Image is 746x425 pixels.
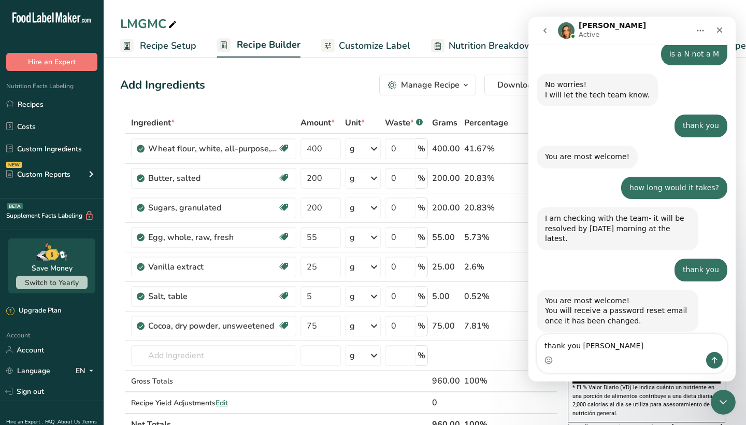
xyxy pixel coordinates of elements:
div: 960.00 [432,375,460,387]
div: Wheat flour, white, all-purpose, self-rising, enriched [148,143,278,155]
div: 5.73% [464,231,508,244]
span: Amount [300,117,335,129]
span: Nutrition Breakdown [449,39,537,53]
div: Cocoa, dry powder, unsweetened [148,320,278,332]
a: Nutrition Breakdown [431,34,546,58]
a: Customize Label [321,34,410,58]
div: g [350,261,355,273]
div: LMGMC [120,15,179,33]
span: Grams [432,117,457,129]
button: Manage Recipe [379,75,476,95]
div: g [350,143,355,155]
div: g [350,320,355,332]
div: 20.83% [464,202,508,214]
span: Customize Label [339,39,410,53]
div: g [350,172,355,185]
div: 5.00 [432,290,460,303]
button: Download [484,75,557,95]
div: NEW [6,162,22,168]
a: Language [6,362,50,380]
div: g [350,202,355,214]
div: 200.00 [432,172,460,185]
div: Save Money [32,263,73,274]
div: Waste [385,117,423,129]
div: Sugars, granulated [148,202,278,214]
span: Recipe Setup [140,39,196,53]
div: 55.00 [432,231,460,244]
div: 0 [432,396,460,409]
div: Butter, salted [148,172,278,185]
div: 41.67% [464,143,508,155]
div: Vanilla extract [148,261,278,273]
div: 400.00 [432,143,460,155]
div: EN [76,364,97,377]
div: 0.52% [464,290,508,303]
iframe: Intercom live chat [528,17,736,381]
div: Custom Reports [6,169,70,180]
button: Hire an Expert [6,53,97,71]
div: 200.00 [432,202,460,214]
a: Recipe Builder [217,33,300,58]
span: Percentage [464,117,508,129]
a: Recipe Setup [120,34,196,58]
div: BETA [7,203,23,209]
input: Add Ingredient [131,345,296,366]
div: 100% [464,375,508,387]
span: Switch to Yearly [25,278,79,288]
section: * El % Valor Diario (VD) le indica cuánto un nutriente en una porción de alimentos contribuye a u... [572,384,721,418]
span: Unit [345,117,365,129]
button: Switch to Yearly [16,276,88,289]
span: Ingredient [131,117,175,129]
iframe: Intercom live chat [711,390,736,415]
span: Download [497,79,537,91]
div: 75.00 [432,320,460,332]
div: g [350,290,355,303]
div: Egg, whole, raw, fresh [148,231,278,244]
div: 20.83% [464,172,508,185]
div: Upgrade Plan [6,306,61,316]
div: 25.00 [432,261,460,273]
div: Recipe Yield Adjustments [131,398,296,408]
div: g [350,231,355,244]
div: Manage Recipe [401,79,460,91]
div: Salt, table [148,290,278,303]
div: 7.81% [464,320,508,332]
div: Add Ingredients [120,77,205,94]
div: Gross Totals [131,376,296,387]
div: 2.6% [464,261,508,273]
span: Recipe Builder [237,38,300,52]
